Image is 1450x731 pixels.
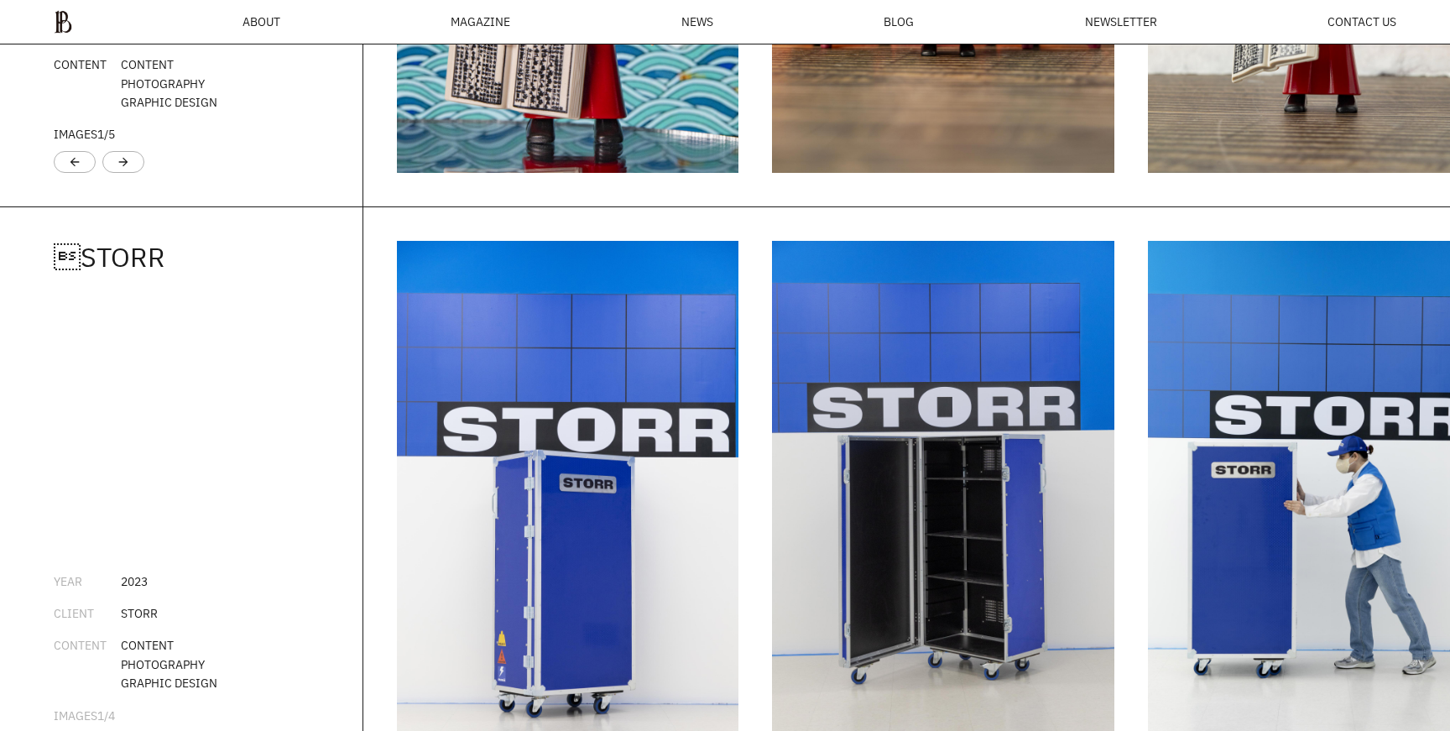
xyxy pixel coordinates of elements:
[117,154,130,170] a: arrow_forward
[121,636,217,692] div: CONTENT PHOTOGRAPHY GRAPHIC DESIGN
[54,636,121,692] div: CONTENT
[1327,16,1396,28] a: CONTACT US
[97,126,115,142] span: /
[54,151,96,173] div: Previous slide
[121,56,205,91] a: CONTENTPHOTOGRAPHY
[108,126,115,142] span: 5
[54,56,107,72] a: CONTENT
[97,126,104,142] span: 1
[54,126,115,142] a: IMAGES1/5
[54,572,121,591] div: YEAR
[102,151,144,173] div: Next slide
[121,572,148,591] div: 2023
[884,16,914,28] a: BLOG
[54,707,115,725] div: IMAGES
[97,708,104,723] span: 1
[121,604,158,623] div: STORR
[54,241,309,274] h4: STORR
[108,708,115,723] span: 4
[121,55,217,112] div: GRAPHIC DESIGN
[97,708,115,723] span: /
[54,604,121,623] div: CLIENT
[68,154,81,170] a: arrow_back
[54,10,72,34] img: ba379d5522eb3.png
[681,16,713,28] a: NEWS
[451,16,510,28] div: MAGAZINE
[243,16,280,28] a: ABOUT
[1085,16,1157,28] a: NEWSLETTER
